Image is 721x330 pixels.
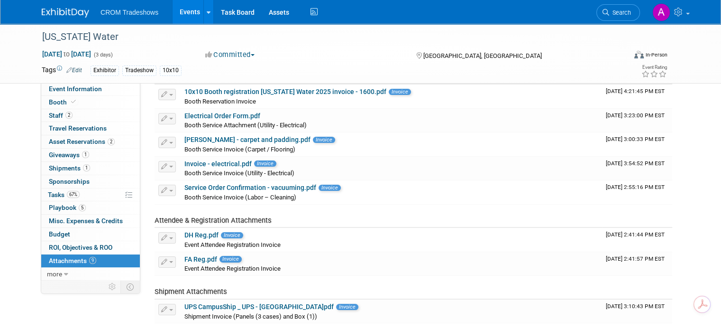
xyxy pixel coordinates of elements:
[91,66,119,75] div: Exhibitor
[184,98,256,105] span: Booth Reservation Invoice
[606,136,665,142] span: Upload Timestamp
[184,146,295,153] span: Booth Service Invoice (Carpet / Flooring)
[49,257,96,264] span: Attachments
[47,270,62,278] span: more
[41,215,140,227] a: Misc. Expenses & Credits
[606,303,665,310] span: Upload Timestamp
[49,244,112,251] span: ROI, Objectives & ROO
[184,194,296,201] span: Booth Service Invoice (Labor – Cleaning)
[184,255,217,263] a: FA Reg.pdf
[602,180,672,204] td: Upload Timestamp
[48,191,80,198] span: Tasks
[184,231,219,239] a: DH Reg.pdf
[254,160,276,167] span: Invoice
[42,8,89,18] img: ExhibitDay
[41,201,140,214] a: Playbook5
[645,51,667,58] div: In-Person
[184,88,386,95] a: 10x10 Booth registration [US_STATE] Water 2025 invoice - 1600.pdf
[67,191,80,198] span: 67%
[184,184,316,191] a: Service Order Confirmation - vacuuming.pdf
[100,9,158,16] span: CROM Tradeshows
[122,66,156,75] div: Tradeshow
[89,257,96,264] span: 9
[49,124,107,132] span: Travel Reservations
[606,255,665,262] span: Upload Timestamp
[602,109,672,132] td: Upload Timestamp
[41,109,140,122] a: Staff2
[41,122,140,135] a: Travel Reservations
[575,49,667,64] div: Event Format
[184,160,252,168] a: Invoice - electrical.pdf
[42,65,82,76] td: Tags
[93,52,113,58] span: (3 days)
[202,50,258,60] button: Committed
[602,157,672,180] td: Upload Timestamp
[602,252,672,276] td: Upload Timestamp
[41,149,140,161] a: Giveaways1
[184,136,310,143] a: [PERSON_NAME] - carpet and padding.pdf
[66,67,82,74] a: Edit
[41,255,140,267] a: Attachments9
[49,151,89,159] span: Giveaways
[219,256,242,262] span: Invoice
[71,99,76,104] i: Booth reservation complete
[41,189,140,201] a: Tasks67%
[602,228,672,252] td: Upload Timestamp
[41,268,140,281] a: more
[606,160,665,167] span: Upload Timestamp
[49,230,70,238] span: Budget
[83,164,90,171] span: 1
[184,313,317,320] span: Shipment Invoice (Panels (3 cases) and Box (1))
[39,28,614,46] div: [US_STATE] Water
[184,265,281,272] span: Event Attendee Registration Invoice
[602,300,672,323] td: Upload Timestamp
[336,304,358,310] span: Invoice
[184,122,307,129] span: Booth Service Attachment (Utility - Electrical)
[49,85,102,93] span: Event Information
[41,135,140,148] a: Asset Reservations2
[184,303,334,311] a: UPS CampusShip _ UPS - [GEOGRAPHIC_DATA]pdf
[606,88,665,94] span: Upload Timestamp
[606,184,665,190] span: Upload Timestamp
[184,241,281,248] span: Event Attendee Registration Invoice
[221,232,243,238] span: Invoice
[108,138,115,145] span: 2
[49,164,90,172] span: Shipments
[41,162,140,175] a: Shipments1
[41,175,140,188] a: Sponsorships
[602,132,672,156] td: Upload Timestamp
[82,151,89,158] span: 1
[49,98,78,106] span: Booth
[104,281,121,293] td: Personalize Event Tab Strip
[41,96,140,109] a: Booth
[155,287,227,296] span: Shipment Attachments
[79,204,86,211] span: 5
[41,241,140,254] a: ROI, Objectives & ROO
[62,50,71,58] span: to
[42,50,91,58] span: [DATE] [DATE]
[41,83,140,95] a: Event Information
[652,3,670,21] img: Alicia Walker
[184,112,260,120] a: Electrical Order Form.pdf
[602,85,672,108] td: Upload Timestamp
[184,170,294,177] span: Booth Service Invoice (Utility - Electrical)
[606,231,665,238] span: Upload Timestamp
[389,89,411,95] span: Invoice
[49,204,86,211] span: Playbook
[606,112,665,119] span: Upload Timestamp
[634,51,644,58] img: Format-Inperson.png
[65,112,73,119] span: 2
[49,217,123,225] span: Misc. Expenses & Credits
[49,112,73,119] span: Staff
[41,228,140,241] a: Budget
[596,4,640,21] a: Search
[609,9,631,16] span: Search
[313,137,335,143] span: Invoice
[49,178,90,185] span: Sponsorships
[121,281,140,293] td: Toggle Event Tabs
[641,65,667,70] div: Event Rating
[423,52,542,59] span: [GEOGRAPHIC_DATA], [GEOGRAPHIC_DATA]
[319,185,341,191] span: Invoice
[49,138,115,145] span: Asset Reservations
[160,66,182,75] div: 10x10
